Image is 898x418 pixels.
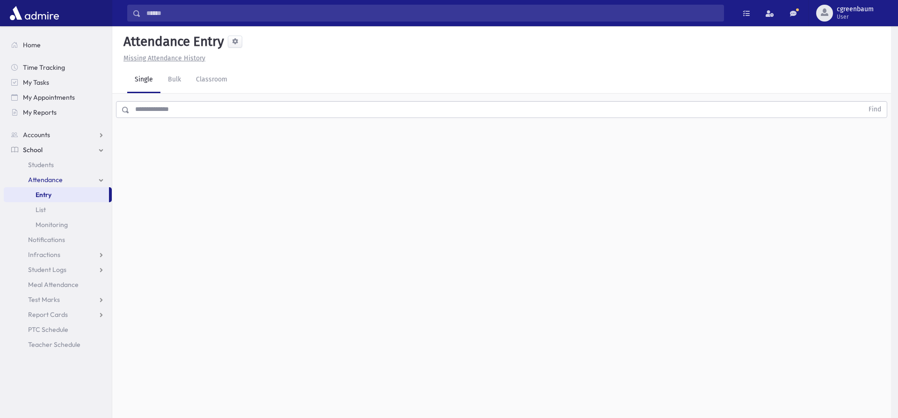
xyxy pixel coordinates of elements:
span: Time Tracking [23,63,65,72]
span: Students [28,161,54,169]
span: Test Marks [28,295,60,304]
span: Attendance [28,176,63,184]
a: Teacher Schedule [4,337,112,352]
span: Accounts [23,131,50,139]
a: My Tasks [4,75,112,90]
span: Infractions [28,250,60,259]
a: PTC Schedule [4,322,112,337]
a: Notifications [4,232,112,247]
span: Entry [36,191,51,199]
a: Bulk [160,67,188,93]
span: Report Cards [28,310,68,319]
a: School [4,142,112,157]
a: Home [4,37,112,52]
a: List [4,202,112,217]
span: cgreenbaum [837,6,874,13]
a: Test Marks [4,292,112,307]
a: Classroom [188,67,235,93]
a: Infractions [4,247,112,262]
span: Notifications [28,235,65,244]
button: Find [863,102,887,117]
a: My Appointments [4,90,112,105]
span: Home [23,41,41,49]
span: Student Logs [28,265,66,274]
a: Single [127,67,160,93]
a: Students [4,157,112,172]
span: Monitoring [36,220,68,229]
span: Meal Attendance [28,280,79,289]
span: My Appointments [23,93,75,102]
span: List [36,205,46,214]
span: User [837,13,874,21]
span: My Reports [23,108,57,117]
h5: Attendance Entry [120,34,224,50]
img: AdmirePro [7,4,61,22]
a: Attendance [4,172,112,187]
a: Report Cards [4,307,112,322]
span: My Tasks [23,78,49,87]
span: School [23,146,43,154]
a: Student Logs [4,262,112,277]
span: Teacher Schedule [28,340,80,349]
a: Entry [4,187,109,202]
a: Accounts [4,127,112,142]
a: Time Tracking [4,60,112,75]
a: My Reports [4,105,112,120]
u: Missing Attendance History [123,54,205,62]
span: PTC Schedule [28,325,68,334]
a: Monitoring [4,217,112,232]
a: Missing Attendance History [120,54,205,62]
input: Search [141,5,724,22]
a: Meal Attendance [4,277,112,292]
